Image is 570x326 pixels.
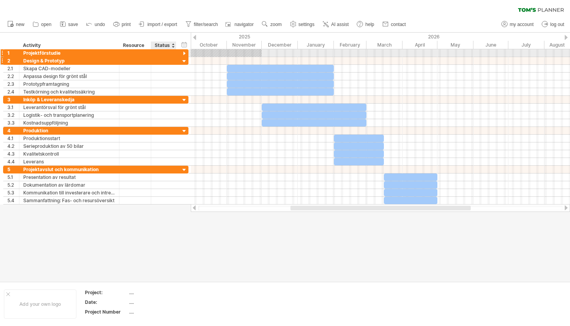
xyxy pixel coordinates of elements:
div: December 2025 [262,41,298,49]
a: navigator [224,19,256,29]
div: 4 [7,127,19,134]
div: .... [129,289,194,296]
a: contact [380,19,408,29]
div: 2.1 [7,65,19,72]
div: 5 [7,166,19,173]
a: import / export [137,19,180,29]
div: Leverantörsval för grönt stål [23,104,115,111]
div: .... [129,309,194,315]
div: 5.4 [7,197,19,204]
div: 1 [7,49,19,57]
a: open [31,19,54,29]
div: 2 [7,57,19,64]
div: Project: [85,289,128,296]
a: save [58,19,80,29]
a: zoom [260,19,284,29]
span: my account [510,22,534,27]
div: Date: [85,299,128,305]
div: Projektavslut och kommunikation [23,166,115,173]
div: Project Number [85,309,128,315]
div: Skapa CAD-modeller [23,65,115,72]
div: Serieproduktion av 50 bilar [23,142,115,150]
div: Projektförstudie [23,49,115,57]
span: undo [95,22,105,27]
div: 5.3 [7,189,19,196]
div: Leverans [23,158,115,165]
div: .... [129,299,194,305]
div: 2.4 [7,88,19,95]
a: settings [288,19,317,29]
div: 5.2 [7,181,19,189]
a: filter/search [183,19,220,29]
div: Produktion [23,127,115,134]
div: Add your own logo [4,290,76,319]
span: new [16,22,24,27]
div: Kommunikation till investerare och intressenter [23,189,115,196]
div: June 2026 [473,41,508,49]
div: February 2026 [334,41,366,49]
div: Produktionsstart [23,135,115,142]
div: 4.2 [7,142,19,150]
a: my account [499,19,536,29]
div: Testkörning och kvalitetssäkring [23,88,115,95]
span: filter/search [194,22,218,27]
div: Kostnadsuppföljning [23,119,115,127]
div: 4.3 [7,150,19,158]
div: 5.1 [7,173,19,181]
div: Activity [23,42,115,49]
div: March 2026 [366,41,402,49]
span: print [122,22,131,27]
span: AI assist [331,22,349,27]
div: Resource [123,42,147,49]
div: Presentation av resultat [23,173,115,181]
span: contact [391,22,406,27]
a: AI assist [321,19,351,29]
div: Prototypframtagning [23,80,115,88]
div: April 2026 [402,41,437,49]
span: open [41,22,52,27]
a: log out [540,19,567,29]
span: settings [299,22,314,27]
div: 3.3 [7,119,19,127]
div: Anpassa design för grönt stål [23,73,115,80]
div: January 2026 [298,41,334,49]
div: May 2026 [437,41,473,49]
a: print [111,19,133,29]
div: 2.3 [7,80,19,88]
div: Logistik- och transportplanering [23,111,115,119]
span: zoom [270,22,282,27]
div: Inköp & Leveranskedja [23,96,115,103]
span: save [68,22,78,27]
span: navigator [235,22,254,27]
div: 3.2 [7,111,19,119]
a: new [5,19,27,29]
div: 4.1 [7,135,19,142]
a: undo [84,19,107,29]
div: 3.1 [7,104,19,111]
span: log out [550,22,564,27]
div: Design & Prototyp [23,57,115,64]
div: 4.4 [7,158,19,165]
div: 2.2 [7,73,19,80]
div: 3 [7,96,19,103]
div: October 2025 [191,41,227,49]
span: import / export [147,22,177,27]
div: Dokumentation av lärdomar [23,181,115,189]
div: November 2025 [227,41,262,49]
div: Kvalitetskontroll [23,150,115,158]
a: help [355,19,377,29]
div: Sammanfattning: Fas- och resursöversikt [23,197,115,204]
div: Status [155,42,172,49]
span: help [365,22,374,27]
div: July 2026 [508,41,544,49]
